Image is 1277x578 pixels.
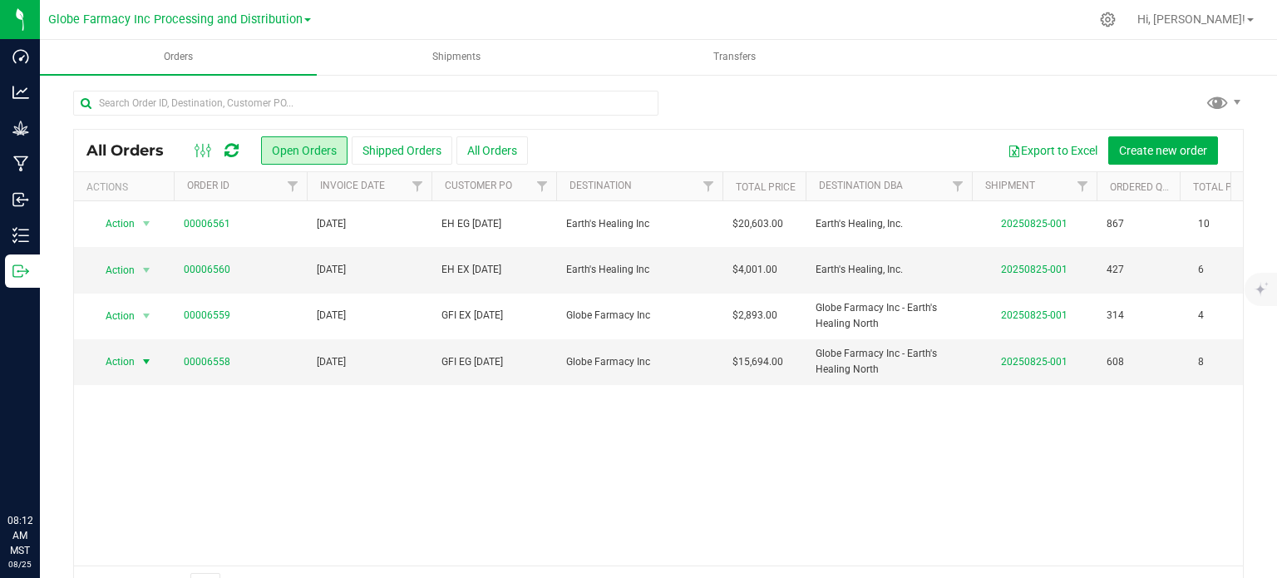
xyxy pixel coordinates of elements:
[352,136,452,165] button: Shipped Orders
[695,172,722,200] a: Filter
[456,136,528,165] button: All Orders
[73,91,658,116] input: Search Order ID, Destination, Customer PO...
[529,172,556,200] a: Filter
[732,354,783,370] span: $15,694.00
[318,40,595,75] a: Shipments
[1119,144,1207,157] span: Create new order
[91,212,136,235] span: Action
[136,350,157,373] span: select
[566,308,712,324] span: Globe Farmacy Inc
[12,120,29,136] inline-svg: Grow
[1137,12,1245,26] span: Hi, [PERSON_NAME]!
[184,308,230,324] a: 00006559
[261,136,348,165] button: Open Orders
[566,216,712,232] span: Earth's Healing Inc
[997,136,1108,165] button: Export to Excel
[1107,354,1124,370] span: 608
[1190,212,1218,236] span: 10
[410,50,503,64] span: Shipments
[86,141,180,160] span: All Orders
[48,12,303,27] span: Globe Farmacy Inc Processing and Distribution
[691,50,778,64] span: Transfers
[49,442,69,462] iframe: Resource center unread badge
[445,180,512,191] a: Customer PO
[279,172,307,200] a: Filter
[736,181,796,193] a: Total Price
[985,180,1035,191] a: Shipment
[404,172,431,200] a: Filter
[1190,350,1212,374] span: 8
[441,216,546,232] span: EH EG [DATE]
[320,180,385,191] a: Invoice Date
[816,262,962,278] span: Earth's Healing, Inc.
[136,259,157,282] span: select
[91,350,136,373] span: Action
[816,346,962,378] span: Globe Farmacy Inc - Earth's Healing North
[1001,309,1067,321] a: 20250825-001
[1107,216,1124,232] span: 867
[1110,181,1174,193] a: Ordered qty
[597,40,874,75] a: Transfers
[317,262,346,278] span: [DATE]
[12,227,29,244] inline-svg: Inventory
[187,180,229,191] a: Order ID
[184,216,230,232] a: 00006561
[141,50,215,64] span: Orders
[819,180,903,191] a: Destination DBA
[732,216,783,232] span: $20,603.00
[1069,172,1097,200] a: Filter
[441,308,546,324] span: GFI EX [DATE]
[184,354,230,370] a: 00006558
[566,262,712,278] span: Earth's Healing Inc
[566,354,712,370] span: Globe Farmacy Inc
[732,262,777,278] span: $4,001.00
[441,354,546,370] span: GFI EG [DATE]
[1001,356,1067,368] a: 20250825-001
[12,84,29,101] inline-svg: Analytics
[17,445,67,495] iframe: Resource center
[12,263,29,279] inline-svg: Outbound
[1097,12,1118,27] div: Manage settings
[1001,264,1067,275] a: 20250825-001
[1107,262,1124,278] span: 427
[944,172,972,200] a: Filter
[40,40,317,75] a: Orders
[317,216,346,232] span: [DATE]
[317,308,346,324] span: [DATE]
[12,156,29,172] inline-svg: Manufacturing
[1193,181,1276,193] a: Total Packages
[732,308,777,324] span: $2,893.00
[317,354,346,370] span: [DATE]
[91,304,136,328] span: Action
[12,191,29,208] inline-svg: Inbound
[1108,136,1218,165] button: Create new order
[91,259,136,282] span: Action
[1001,218,1067,230] a: 20250825-001
[136,304,157,328] span: select
[86,181,167,193] div: Actions
[816,216,962,232] span: Earth's Healing, Inc.
[7,558,32,571] p: 08/25
[12,48,29,65] inline-svg: Dashboard
[441,262,546,278] span: EH EX [DATE]
[184,262,230,278] a: 00006560
[569,180,632,191] a: Destination
[136,212,157,235] span: select
[816,300,962,332] span: Globe Farmacy Inc - Earth's Healing North
[1190,258,1212,282] span: 6
[1190,304,1212,328] span: 4
[7,513,32,558] p: 08:12 AM MST
[1107,308,1124,324] span: 314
